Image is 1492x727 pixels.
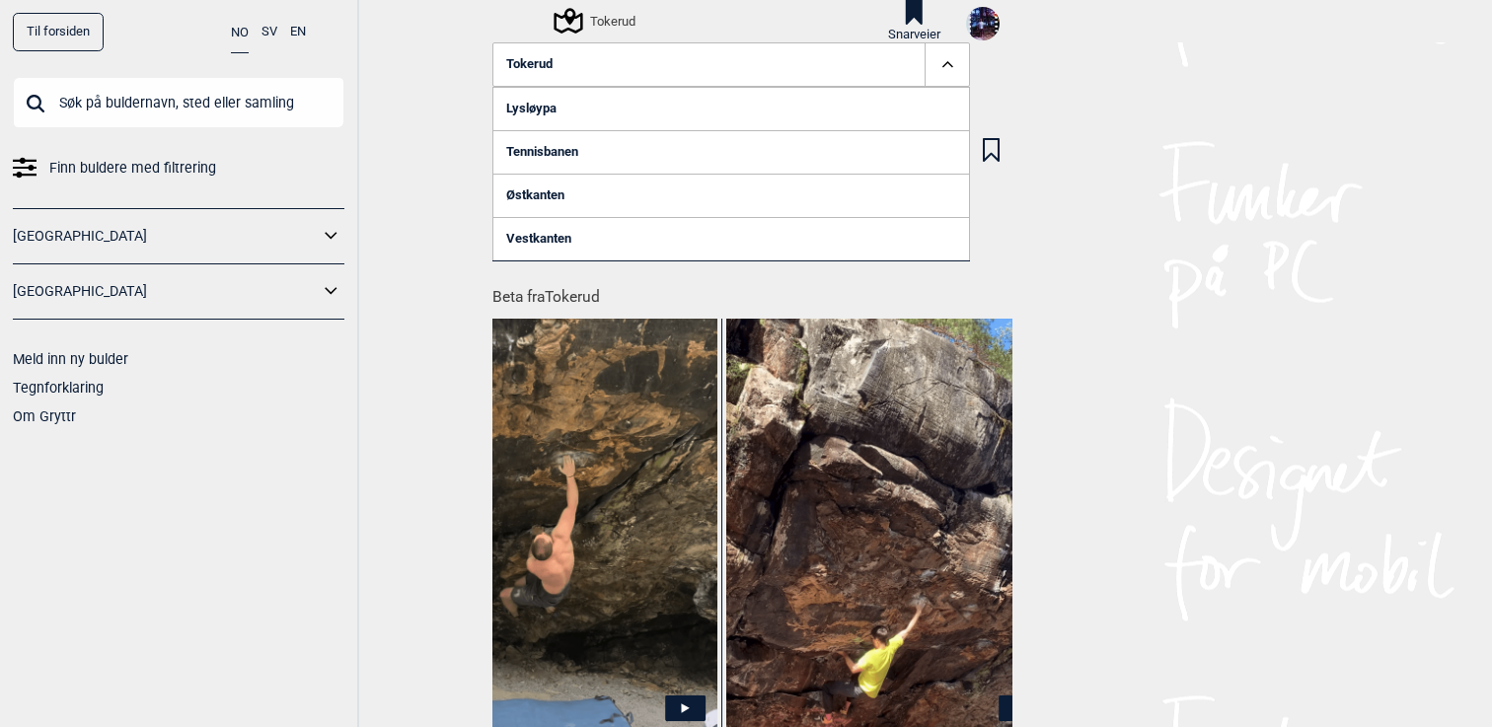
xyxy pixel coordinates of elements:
[13,351,128,367] a: Meld inn ny bulder
[966,7,1000,40] img: DSCF8875
[13,154,344,182] a: Finn buldere med filtrering
[506,57,553,72] span: Tokerud
[231,13,249,53] button: NO
[290,13,306,51] button: EN
[557,9,635,33] div: Tokerud
[261,13,277,51] button: SV
[492,42,970,88] button: Tokerud
[13,13,104,51] a: Til forsiden
[13,222,319,251] a: [GEOGRAPHIC_DATA]
[492,174,970,217] a: Østkanten
[492,217,970,260] a: Vestkanten
[492,87,970,130] a: Lysløypa
[13,380,104,396] a: Tegnforklaring
[13,277,319,306] a: [GEOGRAPHIC_DATA]
[492,130,970,174] a: Tennisbanen
[49,154,216,182] span: Finn buldere med filtrering
[13,408,76,424] a: Om Gryttr
[492,274,1012,309] h1: Beta fra Tokerud
[13,77,344,128] input: Søk på buldernavn, sted eller samling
